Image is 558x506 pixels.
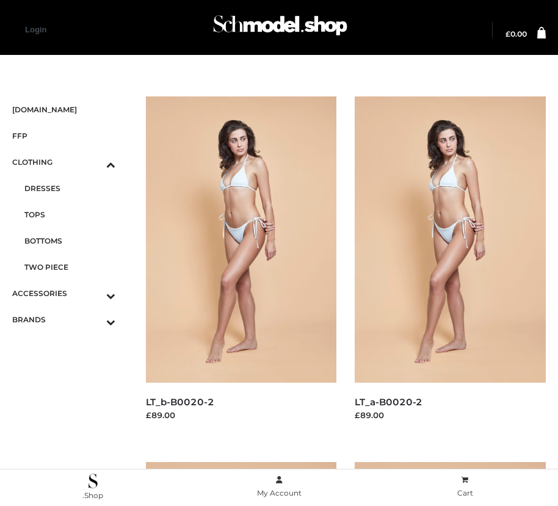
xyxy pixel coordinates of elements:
[24,234,115,248] span: BOTTOMS
[257,488,302,497] span: My Account
[457,488,473,497] span: Cart
[89,474,98,488] img: .Shop
[505,29,510,38] span: £
[355,409,546,421] div: £89.00
[355,396,422,408] a: LT_a-B0020-2
[12,103,115,117] span: [DOMAIN_NAME]
[12,155,115,169] span: CLOTHING
[24,208,115,222] span: TOPS
[73,280,115,306] button: Toggle Submenu
[505,29,527,38] bdi: 0.00
[12,96,115,123] a: [DOMAIN_NAME]
[146,396,214,408] a: LT_b-B0020-2
[82,491,103,500] span: .Shop
[146,409,337,421] div: £89.00
[25,25,46,34] a: Login
[24,254,115,280] a: TWO PIECE
[24,201,115,228] a: TOPS
[210,7,350,50] img: Schmodel Admin 964
[12,129,115,143] span: FFP
[73,306,115,333] button: Toggle Submenu
[505,31,527,38] a: £0.00
[24,181,115,195] span: DRESSES
[12,123,115,149] a: FFP
[12,286,115,300] span: ACCESSORIES
[12,313,115,327] span: BRANDS
[24,175,115,201] a: DRESSES
[12,149,115,175] a: CLOTHINGToggle Submenu
[208,10,350,50] a: Schmodel Admin 964
[73,149,115,175] button: Toggle Submenu
[24,228,115,254] a: BOTTOMS
[186,473,372,501] a: My Account
[372,473,558,501] a: Cart
[12,280,115,306] a: ACCESSORIESToggle Submenu
[12,306,115,333] a: BRANDSToggle Submenu
[24,260,115,274] span: TWO PIECE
